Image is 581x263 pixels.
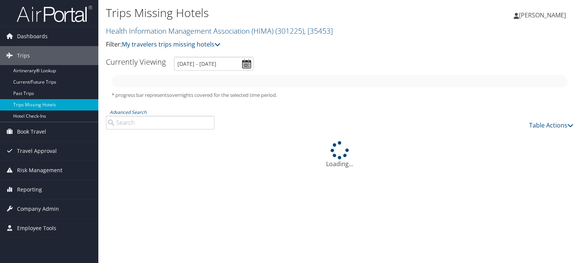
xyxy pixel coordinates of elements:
[17,5,92,23] img: airportal-logo.png
[17,180,42,199] span: Reporting
[112,92,568,99] h5: * progress bar represents overnights covered for the selected time period.
[529,121,573,129] a: Table Actions
[106,141,573,168] div: Loading...
[106,116,214,129] input: Advanced Search
[106,40,418,50] p: Filter:
[17,27,48,46] span: Dashboards
[519,11,566,19] span: [PERSON_NAME]
[17,219,56,238] span: Employee Tools
[106,26,333,36] a: Health Information Management Association (HIMA)
[110,109,146,115] a: Advanced Search
[17,122,46,141] span: Book Travel
[304,26,333,36] span: , [ 35453 ]
[17,199,59,218] span: Company Admin
[17,142,57,160] span: Travel Approval
[17,46,30,65] span: Trips
[17,161,62,180] span: Risk Management
[122,40,221,48] a: My travelers trips missing hotels
[275,26,304,36] span: ( 301225 )
[174,57,253,71] input: [DATE] - [DATE]
[106,57,166,67] h3: Currently Viewing
[106,5,418,21] h1: Trips Missing Hotels
[514,4,573,26] a: [PERSON_NAME]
